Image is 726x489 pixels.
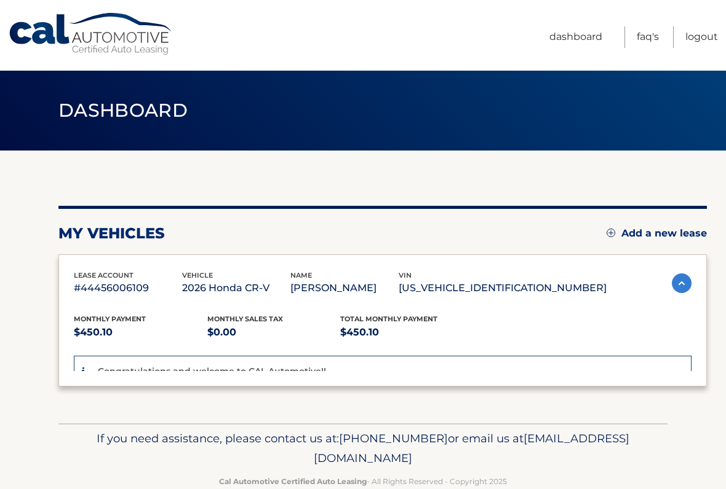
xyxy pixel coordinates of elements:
[607,229,615,237] img: add.svg
[58,99,188,122] span: Dashboard
[399,271,412,280] span: vin
[685,26,718,48] a: Logout
[74,271,134,280] span: lease account
[182,271,213,280] span: vehicle
[290,280,399,297] p: [PERSON_NAME]
[607,227,707,240] a: Add a new lease
[98,366,326,377] p: Congratulations and welcome to CAL Automotive!!
[207,315,283,323] span: Monthly sales Tax
[74,315,146,323] span: Monthly Payment
[58,224,165,243] h2: my vehicles
[66,475,660,488] p: - All Rights Reserved - Copyright 2025
[219,477,367,486] strong: Cal Automotive Certified Auto Leasing
[340,324,474,341] p: $450.10
[339,431,448,445] span: [PHONE_NUMBER]
[314,431,629,465] span: [EMAIL_ADDRESS][DOMAIN_NAME]
[637,26,659,48] a: FAQ's
[66,429,660,468] p: If you need assistance, please contact us at: or email us at
[8,12,174,56] a: Cal Automotive
[74,324,207,341] p: $450.10
[207,324,341,341] p: $0.00
[549,26,602,48] a: Dashboard
[399,280,607,297] p: [US_VEHICLE_IDENTIFICATION_NUMBER]
[340,315,437,323] span: Total Monthly Payment
[290,271,312,280] span: name
[672,273,692,293] img: accordion-active.svg
[182,280,290,297] p: 2026 Honda CR-V
[74,280,182,297] p: #44456006109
